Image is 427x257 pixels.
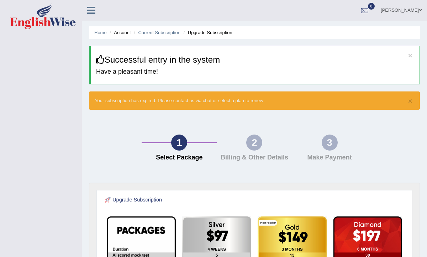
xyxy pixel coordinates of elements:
h4: Make Payment [296,154,364,161]
li: Upgrade Subscription [182,29,232,36]
a: Current Subscription [138,30,180,35]
a: Home [94,30,107,35]
button: × [408,97,412,105]
div: 1 [171,135,187,151]
div: 2 [246,135,262,151]
h4: Have a pleasant time! [96,68,414,75]
div: Your subscription has expired. Please contact us via chat or select a plan to renew [89,91,420,110]
li: Account [108,29,131,36]
span: 8 [368,3,375,10]
h3: Successful entry in the system [96,55,414,64]
h2: Upgrade Subscription [104,195,291,205]
h4: Billing & Other Details [220,154,288,161]
button: × [408,52,412,59]
h4: Select Package [145,154,213,161]
div: 3 [322,135,338,151]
